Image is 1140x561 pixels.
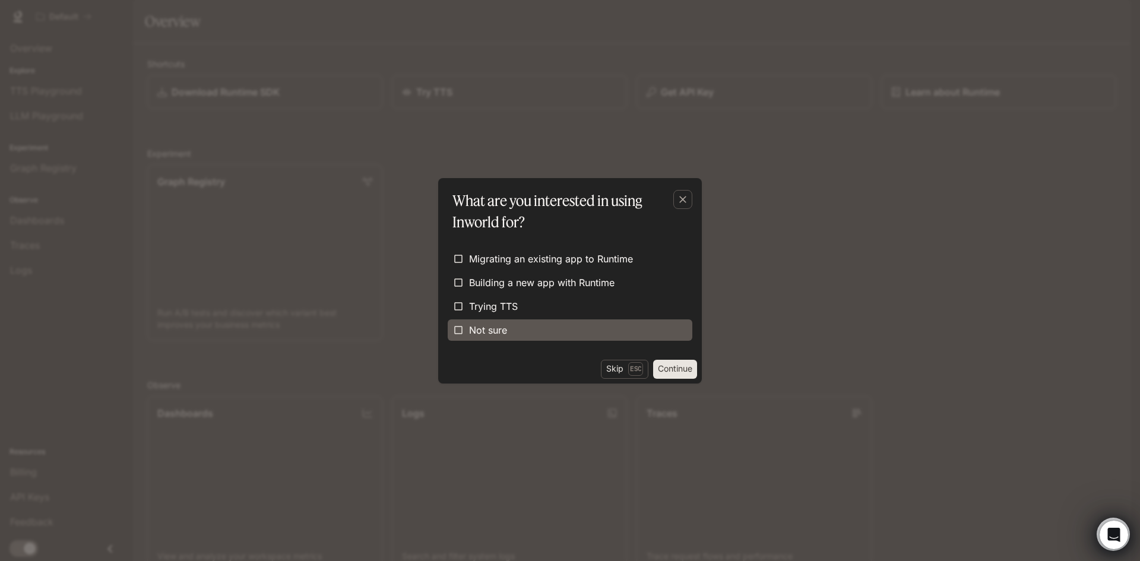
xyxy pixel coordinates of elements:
[469,299,518,313] span: Trying TTS
[469,252,633,266] span: Migrating an existing app to Runtime
[469,323,507,337] span: Not sure
[653,360,697,379] button: Continue
[1097,518,1130,551] iframe: Intercom live chat discovery launcher
[469,275,615,290] span: Building a new app with Runtime
[628,362,643,375] p: Esc
[1100,521,1128,549] iframe: Intercom live chat
[601,360,648,379] button: SkipEsc
[452,190,683,233] p: What are you interested in using Inworld for?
